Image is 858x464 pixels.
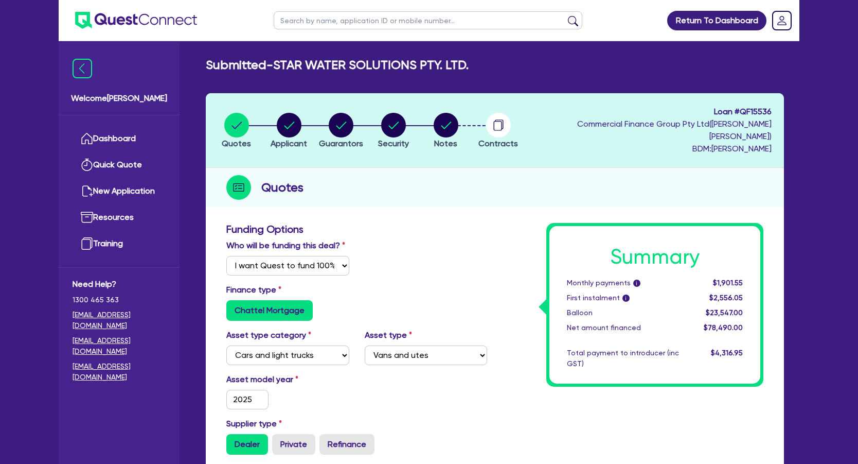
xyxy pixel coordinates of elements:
[73,204,166,231] a: Resources
[559,307,687,318] div: Balloon
[226,223,487,235] h3: Funding Options
[709,294,743,302] span: $2,556.05
[226,329,311,341] label: Asset type category
[378,139,409,148] span: Security
[478,139,518,148] span: Contracts
[206,58,469,73] h2: Submitted - STAR WATER SOLUTIONS PTY. LTD.
[222,139,251,148] span: Quotes
[318,112,364,150] button: Guarantors
[704,323,743,332] span: $78,490.00
[527,143,772,155] span: BDM: [PERSON_NAME]
[272,434,315,455] label: Private
[559,293,687,303] div: First instalment
[226,175,251,200] img: step-icon
[73,59,92,78] img: icon-menu-close
[73,295,166,305] span: 1300 465 363
[81,237,93,250] img: training
[706,308,743,317] span: $23,547.00
[226,284,281,296] label: Finance type
[73,278,166,290] span: Need Help?
[81,185,93,197] img: new-application
[226,434,268,455] label: Dealer
[559,348,687,369] div: Total payment to introducer (inc GST)
[75,12,197,29] img: quest-connect-logo-blue
[378,112,409,150] button: Security
[567,245,743,269] h1: Summary
[559,278,687,288] div: Monthly payments
[73,231,166,257] a: Training
[319,434,374,455] label: Refinance
[73,126,166,152] a: Dashboard
[73,310,166,331] a: [EMAIL_ADDRESS][DOMAIN_NAME]
[319,139,363,148] span: Guarantors
[274,11,582,29] input: Search by name, application ID or mobile number...
[219,373,357,386] label: Asset model year
[713,279,743,287] span: $1,901.55
[73,178,166,204] a: New Application
[622,295,630,302] span: i
[271,139,307,148] span: Applicant
[81,159,93,171] img: quick-quote
[478,112,519,150] button: Contracts
[768,7,795,34] a: Dropdown toggle
[73,361,166,383] a: [EMAIL_ADDRESS][DOMAIN_NAME]
[261,178,303,197] h2: Quotes
[667,11,766,30] a: Return To Dashboard
[633,280,640,287] span: i
[270,112,308,150] button: Applicant
[365,329,412,341] label: Asset type
[433,112,459,150] button: Notes
[73,335,166,357] a: [EMAIL_ADDRESS][DOMAIN_NAME]
[577,119,772,141] span: Commercial Finance Group Pty Ltd ( [PERSON_NAME] [PERSON_NAME] )
[81,211,93,224] img: resources
[527,106,772,118] span: Loan # QF15536
[226,300,313,321] label: Chattel Mortgage
[73,152,166,178] a: Quick Quote
[711,349,743,357] span: $4,316.95
[226,239,345,252] label: Who will be funding this deal?
[71,92,167,105] span: Welcome [PERSON_NAME]
[226,418,282,430] label: Supplier type
[221,112,252,150] button: Quotes
[559,322,687,333] div: Net amount financed
[434,139,457,148] span: Notes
